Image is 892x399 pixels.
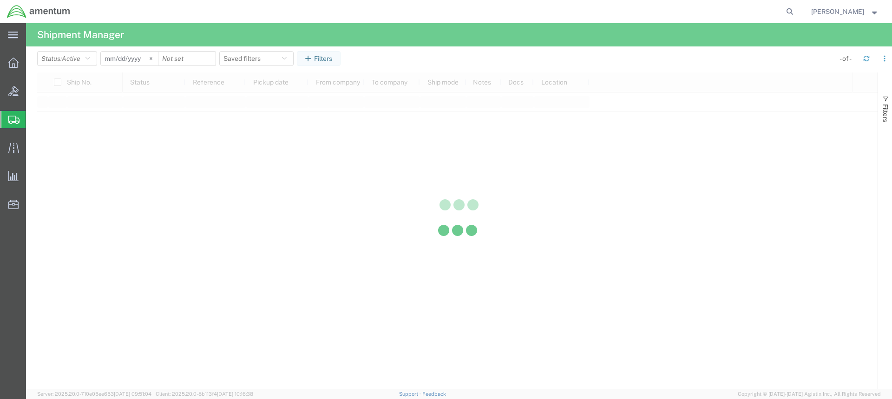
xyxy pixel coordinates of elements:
[156,391,253,397] span: Client: 2025.20.0-8b113f4
[37,391,151,397] span: Server: 2025.20.0-710e05ee653
[422,391,446,397] a: Feedback
[217,391,253,397] span: [DATE] 10:16:38
[811,7,864,17] span: Alvaro Borbon
[7,5,71,19] img: logo
[399,391,422,397] a: Support
[738,390,881,398] span: Copyright © [DATE]-[DATE] Agistix Inc., All Rights Reserved
[811,6,879,17] button: [PERSON_NAME]
[114,391,151,397] span: [DATE] 09:51:04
